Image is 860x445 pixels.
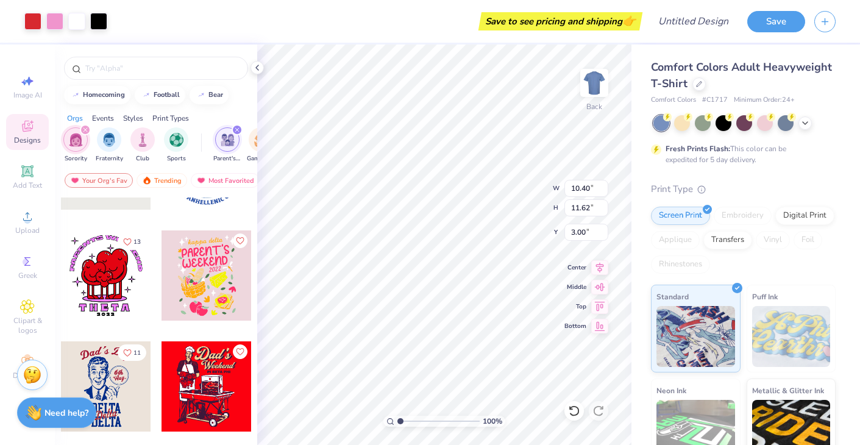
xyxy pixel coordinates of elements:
span: Add Text [13,180,42,190]
div: filter for Sports [164,127,188,163]
span: Comfort Colors [651,95,696,105]
div: Your Org's Fav [65,173,133,188]
div: Print Type [651,182,836,196]
button: Like [118,344,146,361]
div: Trending [137,173,187,188]
div: Vinyl [756,231,790,249]
img: trend_line.gif [71,91,80,99]
div: Events [92,113,114,124]
img: trend_line.gif [141,91,151,99]
button: filter button [96,127,123,163]
button: football [135,86,185,104]
div: Digital Print [775,207,834,225]
button: Save [747,11,805,32]
div: filter for Fraternity [96,127,123,163]
span: Minimum Order: 24 + [734,95,795,105]
img: Club Image [136,133,149,147]
div: Most Favorited [191,173,260,188]
span: Image AI [13,90,42,100]
strong: Need help? [44,407,88,419]
img: Puff Ink [752,306,831,367]
img: most_fav.gif [196,176,206,185]
span: Designs [14,135,41,145]
img: Back [582,71,606,95]
img: most_fav.gif [70,176,80,185]
span: Greek [18,271,37,280]
button: homecoming [64,86,130,104]
span: Neon Ink [656,384,686,397]
span: Sorority [65,154,87,163]
img: Sports Image [169,133,183,147]
span: Metallic & Glitter Ink [752,384,824,397]
div: Transfers [703,231,752,249]
strong: Fresh Prints Flash: [666,144,730,154]
span: Standard [656,290,689,303]
button: filter button [213,127,241,163]
span: Puff Ink [752,290,778,303]
div: filter for Club [130,127,155,163]
button: filter button [247,127,275,163]
img: Game Day Image [254,133,268,147]
span: Parent's Weekend [213,154,241,163]
span: Comfort Colors Adult Heavyweight T-Shirt [651,60,832,91]
button: Like [233,344,247,359]
span: Club [136,154,149,163]
span: # C1717 [702,95,728,105]
div: Rhinestones [651,255,710,274]
div: filter for Parent's Weekend [213,127,241,163]
div: Back [586,101,602,112]
input: Untitled Design [649,9,738,34]
div: Orgs [67,113,83,124]
span: 13 [133,239,141,245]
span: Upload [15,226,40,235]
img: Standard [656,306,735,367]
div: This color can be expedited for 5 day delivery. [666,143,816,165]
span: Center [564,263,586,272]
span: Top [564,302,586,311]
div: Styles [123,113,143,124]
button: Like [118,233,146,250]
button: bear [190,86,229,104]
div: Save to see pricing and shipping [482,12,639,30]
span: Clipart & logos [6,316,49,335]
div: Print Types [152,113,189,124]
div: bear [208,91,223,98]
div: Screen Print [651,207,710,225]
img: Fraternity Image [102,133,116,147]
span: 👉 [622,13,636,28]
img: Sorority Image [69,133,83,147]
span: Decorate [13,371,42,380]
span: Fraternity [96,154,123,163]
div: filter for Sorority [63,127,88,163]
button: filter button [63,127,88,163]
div: Foil [794,231,822,249]
img: Parent's Weekend Image [221,133,235,147]
div: Embroidery [714,207,772,225]
div: Applique [651,231,700,249]
span: Sports [167,154,186,163]
input: Try "Alpha" [84,62,240,74]
span: Game Day [247,154,275,163]
img: trending.gif [142,176,152,185]
span: 100 % [483,416,502,427]
button: filter button [130,127,155,163]
button: filter button [164,127,188,163]
div: filter for Game Day [247,127,275,163]
button: Like [233,233,247,248]
span: Middle [564,283,586,291]
span: 11 [133,350,141,356]
img: trend_line.gif [196,91,206,99]
div: homecoming [83,91,125,98]
div: football [154,91,180,98]
span: Bottom [564,322,586,330]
